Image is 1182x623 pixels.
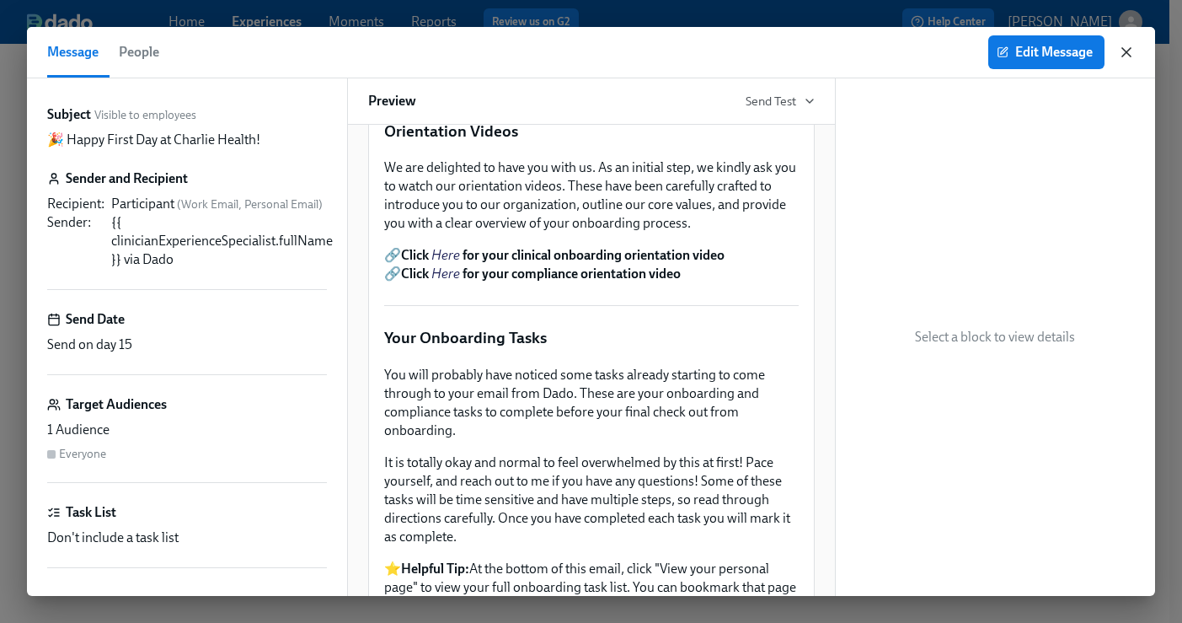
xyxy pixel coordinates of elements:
button: Send Test [746,93,815,110]
h6: Preview [368,92,416,110]
span: Edit Message [1000,44,1093,61]
div: Sender : [47,213,104,269]
h6: Target Audiences [66,395,167,414]
div: We are delighted to have you with us. As an initial step, we kindly ask you to watch our orientat... [382,157,800,285]
div: Send on day 15 [47,336,327,354]
div: You will probably have noticed some tasks already starting to come through to your email from Dad... [382,364,800,617]
div: {{ clinicianExperienceSpecialist.fullName }} via Dado [111,213,333,269]
span: People [119,40,159,64]
div: Select a block to view details [836,78,1156,596]
div: Recipient : [47,195,104,213]
label: Subject [47,105,91,124]
span: Message [47,40,99,64]
h6: Sender and Recipient [66,169,188,188]
div: 1 Audience [47,421,327,439]
div: Don't include a task list [47,529,327,547]
button: Edit Message [988,35,1104,69]
span: Visible to employees [94,107,196,123]
div: Orientation Videos [382,119,800,144]
div: Your Onboarding Tasks [382,325,800,351]
div: Participant [111,195,333,213]
span: ( Work Email, Personal Email ) [177,197,323,212]
p: 🎉 Happy First Day at Charlie Health! [47,131,260,149]
h6: Task List [66,503,116,522]
h6: Send Date [66,310,125,329]
div: Everyone [59,446,106,462]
